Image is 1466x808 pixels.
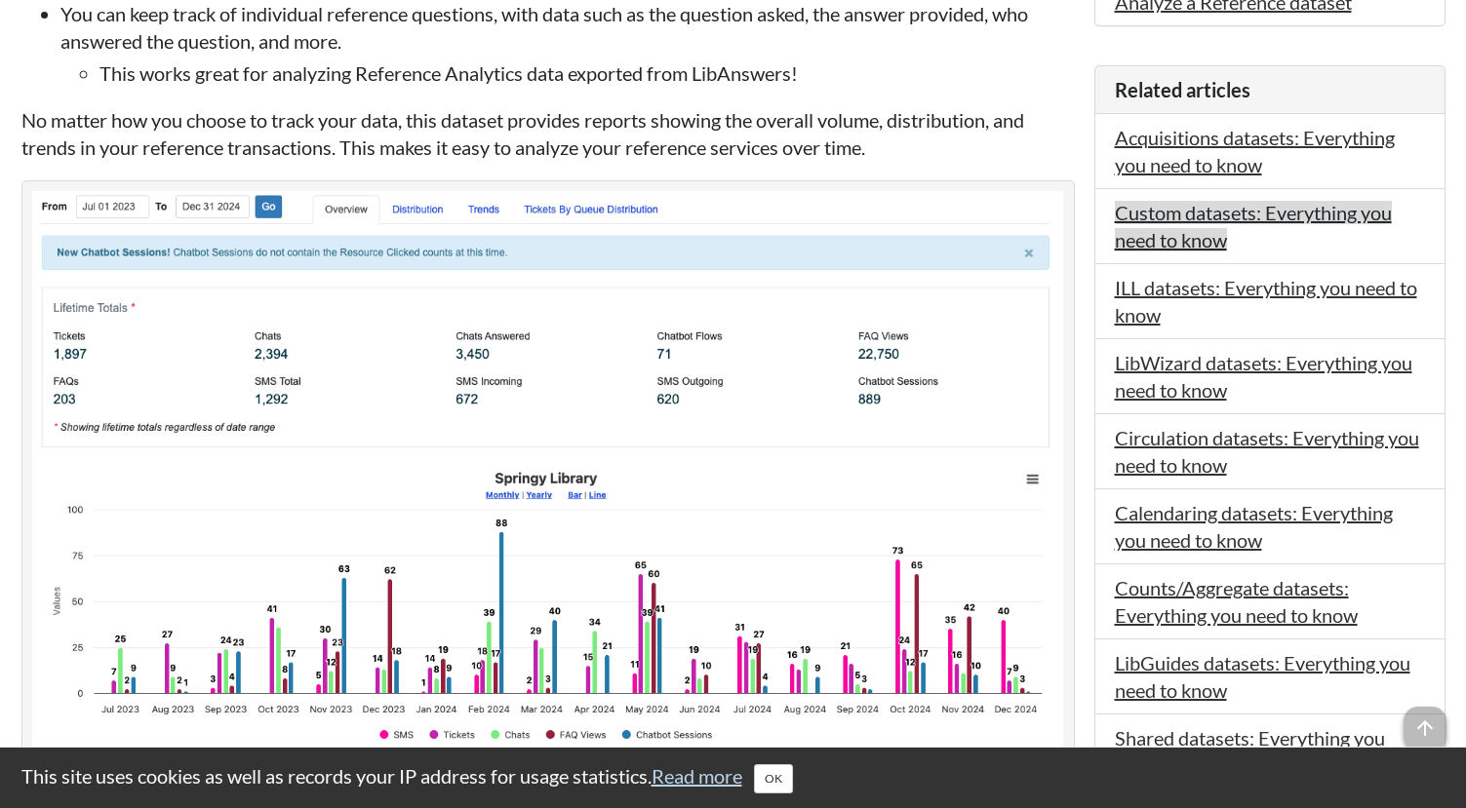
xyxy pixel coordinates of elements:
[2,762,1465,793] div: This site uses cookies as well as records your IP address for usage statistics.
[1115,726,1385,777] a: Shared datasets: Everything you need to know
[754,764,793,793] button: Close
[1115,501,1393,552] a: Calendaring datasets: Everything you need to know
[652,764,742,788] a: Read more
[1115,576,1358,627] a: Counts/Aggregate datasets: Everything you need to know
[1115,276,1417,327] a: ILL datasets: Everything you need to know
[1115,126,1395,176] a: Acquisitions datasets: Everything you need to know
[1115,426,1419,477] a: Circulation datasets: Everything you need to know
[99,59,1075,87] li: This works great for analyzing Reference Analytics data exported from LibAnswers!
[1115,78,1250,101] span: Related articles
[1115,351,1412,402] a: LibWizard datasets: Everything you need to know
[1115,651,1410,702] a: LibGuides datasets: Everything you need to know
[1115,201,1392,251] a: Custom datasets: Everything you need to know
[1404,707,1446,750] span: arrow_upward
[1404,709,1446,732] a: arrow_upward
[21,106,1075,161] p: No matter how you choose to track your data, this dataset provides reports showing the overall vo...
